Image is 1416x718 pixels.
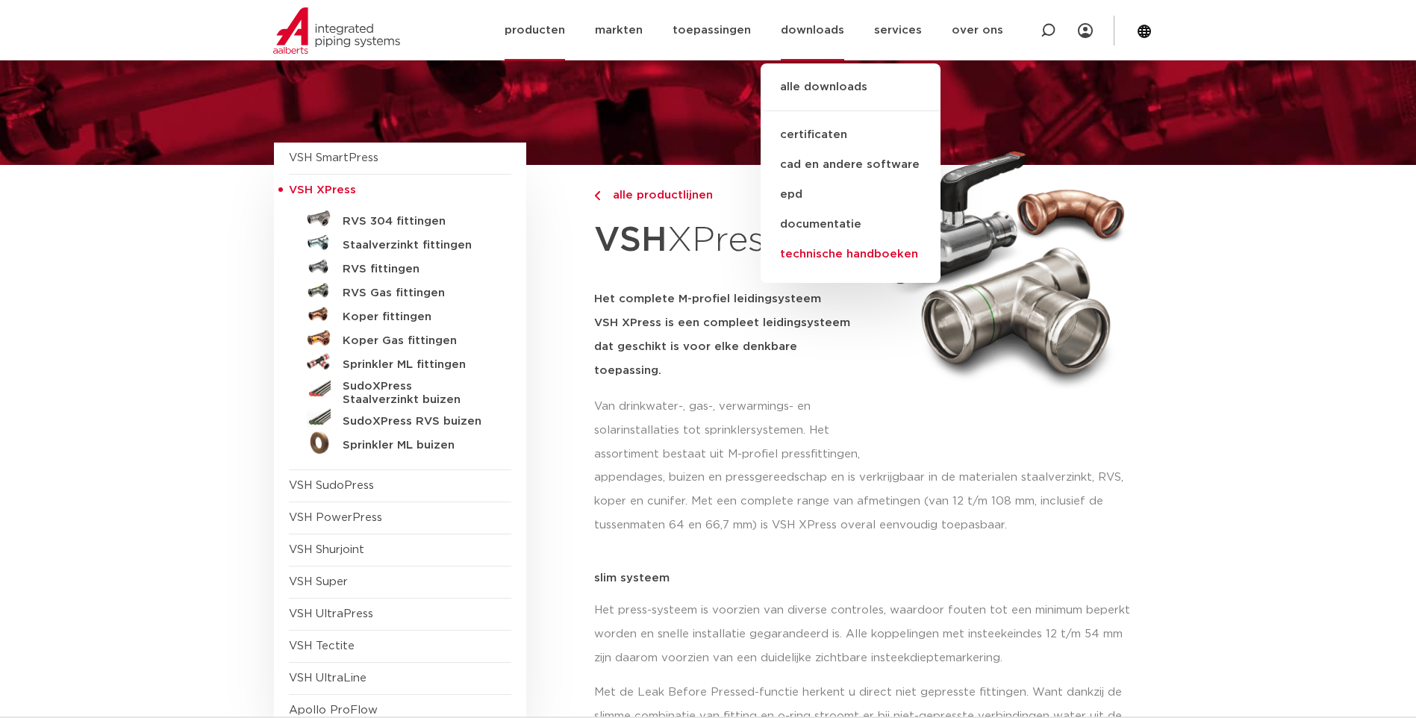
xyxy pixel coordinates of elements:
[289,374,511,407] a: SudoXPress Staalverzinkt buizen
[343,358,490,372] h5: Sprinkler ML fittingen
[594,395,864,466] p: Van drinkwater-, gas-, verwarmings- en solarinstallaties tot sprinklersystemen. Het assortiment b...
[289,231,511,255] a: Staalverzinkt fittingen
[604,190,713,201] span: alle productlijnen
[289,350,511,374] a: Sprinkler ML fittingen
[343,380,490,407] h5: SudoXPress Staalverzinkt buizen
[761,240,941,269] a: technische handboeken
[289,431,511,455] a: Sprinkler ML buizen
[761,78,941,111] a: alle downloads
[289,302,511,326] a: Koper fittingen
[343,310,490,324] h5: Koper fittingen
[289,512,382,523] a: VSH PowerPress
[594,572,1143,584] p: slim systeem
[289,407,511,431] a: SudoXPress RVS buizen
[343,239,490,252] h5: Staalverzinkt fittingen
[289,278,511,302] a: RVS Gas fittingen
[343,215,490,228] h5: RVS 304 fittingen
[289,480,374,491] a: VSH SudoPress
[594,223,667,257] strong: VSH
[594,599,1143,670] p: Het press-systeem is voorzien van diverse controles, waardoor fouten tot een minimum beperkt word...
[289,152,378,163] a: VSH SmartPress
[343,334,490,348] h5: Koper Gas fittingen
[289,705,378,716] a: Apollo ProFlow
[594,212,864,269] h1: XPress
[761,120,941,150] a: certificaten
[289,672,367,684] a: VSH UltraLine
[761,150,941,180] a: cad en andere software
[594,287,864,383] h5: Het complete M-profiel leidingsysteem VSH XPress is een compleet leidingsysteem dat geschikt is v...
[761,210,941,240] a: documentatie
[289,608,373,619] a: VSH UltraPress
[343,415,490,428] h5: SudoXPress RVS buizen
[289,255,511,278] a: RVS fittingen
[343,263,490,276] h5: RVS fittingen
[594,187,864,205] a: alle productlijnen
[761,180,941,210] a: epd
[289,326,511,350] a: Koper Gas fittingen
[289,184,356,196] span: VSH XPress
[289,207,511,231] a: RVS 304 fittingen
[289,576,348,587] a: VSH Super
[343,439,490,452] h5: Sprinkler ML buizen
[343,287,490,300] h5: RVS Gas fittingen
[594,466,1143,537] p: appendages, buizen en pressgereedschap en is verkrijgbaar in de materialen staalverzinkt, RVS, ko...
[289,544,364,555] a: VSH Shurjoint
[289,640,355,652] a: VSH Tectite
[594,191,600,201] img: chevron-right.svg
